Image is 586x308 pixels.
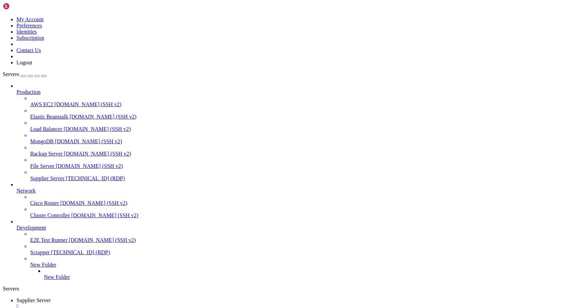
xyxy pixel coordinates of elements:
[44,268,583,280] li: New Folder
[30,256,583,280] li: New Folder
[30,194,583,206] li: Cisco Router [DOMAIN_NAME] (SSH v2)
[30,206,583,219] li: Cluster Controller [DOMAIN_NAME] (SSH v2)
[16,35,44,41] a: Subscription
[30,200,583,206] a: Cisco Router [DOMAIN_NAME] (SSH v2)
[3,286,583,292] div: Servers
[3,71,19,77] span: Servers
[16,83,583,182] li: Production
[44,274,70,280] span: New Folder
[30,212,583,219] a: Cluster Controller [DOMAIN_NAME] (SSH v2)
[16,29,37,35] a: Identities
[16,188,36,194] span: Network
[16,23,42,28] a: Preferences
[30,145,583,157] li: Backup Server [DOMAIN_NAME] (SSH v2)
[30,138,583,145] a: MongoDB [DOMAIN_NAME] (SSH v2)
[30,262,56,268] span: New Folder
[30,200,59,206] span: Cisco Router
[64,151,131,157] span: [DOMAIN_NAME] (SSH v2)
[30,126,62,132] span: Load Balancer
[30,132,583,145] li: MongoDB [DOMAIN_NAME] (SSH v2)
[16,89,40,95] span: Production
[16,219,583,280] li: Development
[30,262,583,268] a: New Folder
[30,169,583,182] li: Supplier Server [TECHNICAL_ID] (RDP)
[16,47,41,53] a: Contact Us
[3,3,42,10] img: Shellngn
[16,188,583,194] a: Network
[44,274,583,280] a: New Folder
[64,126,131,132] span: [DOMAIN_NAME] (SSH v2)
[16,60,32,65] a: Logout
[30,120,583,132] li: Load Balancer [DOMAIN_NAME] (SSH v2)
[30,237,68,243] span: E2E Test Runner
[30,249,583,256] a: Scrapper [TECHNICAL_ID] (RDP)
[30,126,583,132] a: Load Balancer [DOMAIN_NAME] (SSH v2)
[30,163,54,169] span: File Server
[30,101,583,108] a: AWS EC2 [DOMAIN_NAME] (SSH v2)
[69,237,136,243] span: [DOMAIN_NAME] (SSH v2)
[16,225,46,231] span: Development
[30,157,583,169] li: File Server [DOMAIN_NAME] (SSH v2)
[30,163,583,169] a: File Server [DOMAIN_NAME] (SSH v2)
[51,249,110,255] span: [TECHNICAL_ID] (RDP)
[70,114,137,120] span: [DOMAIN_NAME] (SSH v2)
[16,297,51,303] span: Supplier Server
[30,151,63,157] span: Backup Server
[30,231,583,243] li: E2E Test Runner [DOMAIN_NAME] (SSH v2)
[16,225,583,231] a: Development
[30,237,583,243] a: E2E Test Runner [DOMAIN_NAME] (SSH v2)
[71,212,138,218] span: [DOMAIN_NAME] (SSH v2)
[30,151,583,157] a: Backup Server [DOMAIN_NAME] (SSH v2)
[30,114,68,120] span: Elastic Beanstalk
[3,71,47,77] a: Servers
[60,200,127,206] span: [DOMAIN_NAME] (SSH v2)
[30,212,70,218] span: Cluster Controller
[16,182,583,219] li: Network
[30,95,583,108] li: AWS EC2 [DOMAIN_NAME] (SSH v2)
[30,101,53,107] span: AWS EC2
[30,243,583,256] li: Scrapper [TECHNICAL_ID] (RDP)
[30,138,53,144] span: MongoDB
[30,108,583,120] li: Elastic Beanstalk [DOMAIN_NAME] (SSH v2)
[30,114,583,120] a: Elastic Beanstalk [DOMAIN_NAME] (SSH v2)
[66,175,125,181] span: [TECHNICAL_ID] (RDP)
[16,16,44,22] a: My Account
[56,163,123,169] span: [DOMAIN_NAME] (SSH v2)
[30,175,64,181] span: Supplier Server
[16,89,583,95] a: Production
[30,249,50,255] span: Scrapper
[30,175,583,182] a: Supplier Server [TECHNICAL_ID] (RDP)
[55,138,122,144] span: [DOMAIN_NAME] (SSH v2)
[54,101,122,107] span: [DOMAIN_NAME] (SSH v2)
